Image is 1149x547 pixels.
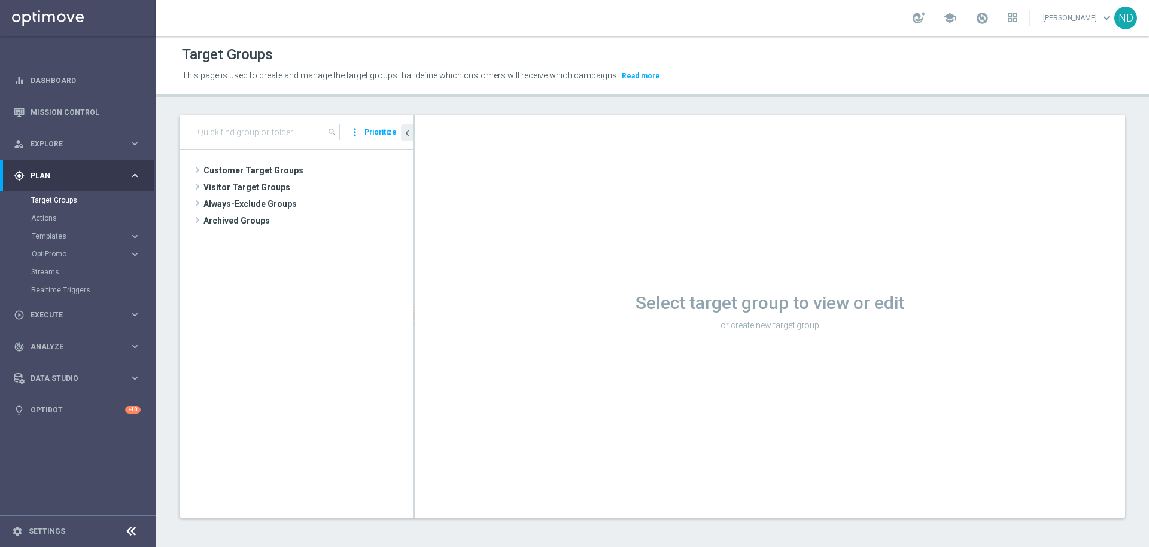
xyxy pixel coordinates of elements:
span: keyboard_arrow_down [1100,11,1113,25]
i: keyboard_arrow_right [129,309,141,320]
i: play_circle_outline [14,310,25,320]
div: ND [1114,7,1137,29]
button: lightbulb Optibot +10 [13,405,141,415]
span: Plan [31,172,129,179]
div: Templates [31,227,154,245]
button: equalizer Dashboard [13,76,141,85]
p: or create new target group [415,320,1125,331]
i: person_search [14,139,25,149]
div: Optibot [14,394,141,426]
div: Target Groups [31,191,154,209]
div: Explore [14,139,129,149]
div: OptiPromo [31,245,154,263]
a: Streams [31,267,124,277]
button: chevron_left [401,124,413,141]
a: Actions [31,213,124,223]
i: equalizer [14,75,25,86]
div: Actions [31,209,154,227]
button: Mission Control [13,108,141,117]
div: +10 [125,406,141,414]
button: Templates keyboard_arrow_right [31,231,141,241]
i: keyboard_arrow_right [129,138,141,149]
i: track_changes [14,341,25,352]
div: Data Studio [14,373,129,384]
h1: Select target group to view or edit [415,292,1125,314]
i: gps_fixed [14,170,25,181]
span: OptiPromo [32,250,117,258]
div: Plan [14,170,129,181]
i: settings [12,526,23,537]
i: keyboard_arrow_right [129,341,141,352]
a: Realtime Triggers [31,285,124,295]
i: keyboard_arrow_right [129,249,141,260]
span: Customer Target Groups [203,162,413,179]
span: Archived Groups [203,212,413,229]
span: Data Studio [31,375,129,382]
i: chevron_left [402,127,413,139]
a: Optibot [31,394,125,426]
button: Prioritize [363,124,399,140]
div: Streams [31,263,154,281]
i: keyboard_arrow_right [129,170,141,181]
span: search [327,127,337,137]
div: Mission Control [14,96,141,128]
div: Dashboard [14,65,141,96]
button: track_changes Analyze keyboard_arrow_right [13,342,141,352]
div: OptiPromo [32,250,129,258]
a: Target Groups [31,195,124,205]
button: OptiPromo keyboard_arrow_right [31,249,141,259]
i: lightbulb [14,405,25,415]
a: Settings [29,528,65,535]
span: This page is used to create and manage the target groups that define which customers will receive... [182,71,619,80]
button: gps_fixed Plan keyboard_arrow_right [13,171,141,181]
span: school [943,11,956,25]
button: person_search Explore keyboard_arrow_right [13,139,141,149]
a: Mission Control [31,96,141,128]
input: Quick find group or folder [194,124,340,140]
div: Execute [14,310,129,320]
span: Always-Exclude Groups [203,195,413,212]
button: Read more [621,69,661,82]
span: Analyze [31,343,129,350]
a: Dashboard [31,65,141,96]
a: [PERSON_NAME]keyboard_arrow_down [1042,9,1114,27]
span: Explore [31,140,129,148]
i: keyboard_arrow_right [129,231,141,242]
div: Realtime Triggers [31,281,154,299]
span: Execute [31,311,129,319]
div: Analyze [14,341,129,352]
h1: Target Groups [182,46,273,63]
button: play_circle_outline Execute keyboard_arrow_right [13,310,141,320]
span: Templates [32,233,117,240]
div: Templates [32,233,129,240]
span: Visitor Target Groups [203,179,413,195]
i: keyboard_arrow_right [129,372,141,384]
button: Data Studio keyboard_arrow_right [13,374,141,383]
i: more_vert [349,124,361,140]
